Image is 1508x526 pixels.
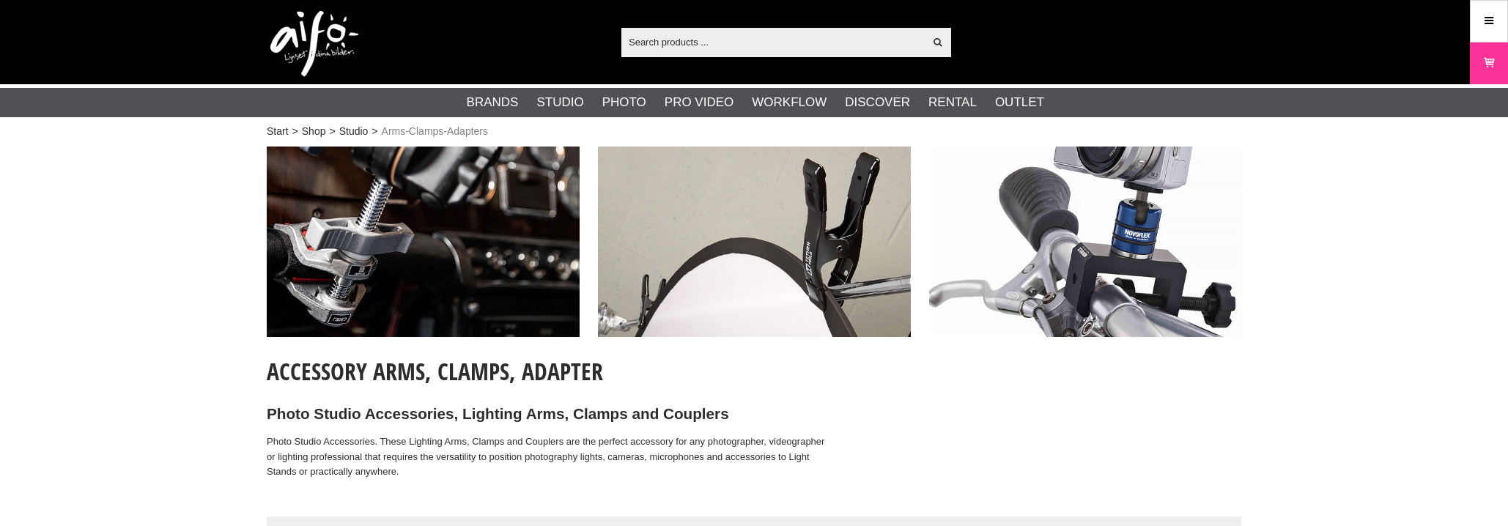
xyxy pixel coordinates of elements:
a: Rental [928,93,977,112]
span: Arms-Clamps-Adapters [382,124,488,139]
h1: Accessory arms, Clamps, Adapter [267,355,829,388]
p: Photo Studio Accessories. These Lighting Arms, Clamps and Couplers are the perfect accessory for ... [267,434,829,480]
span: > [329,124,335,139]
img: Ad:003 ban-studio-grip-003.jpg [929,147,1242,337]
span: > [292,124,298,139]
h2: Photo Studio Accessories, Lighting Arms, Clamps and Couplers [267,404,829,425]
a: Photo [602,93,646,112]
a: Studio [339,124,369,139]
a: Outlet [995,93,1044,112]
img: Ad:001 ban-studio-grip-001.jpg [267,147,580,337]
input: Search products ... [621,31,924,53]
a: Brands [467,93,519,112]
img: Ad:002 ban-studio-grip-002.jpg [598,147,911,337]
a: Pro Video [665,93,733,112]
img: logo.png [270,11,358,77]
a: Workflow [752,93,827,112]
span: > [372,124,377,139]
a: Start [267,124,289,139]
a: Shop [302,124,326,139]
a: Studio [536,93,583,112]
a: Discover [845,93,910,112]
